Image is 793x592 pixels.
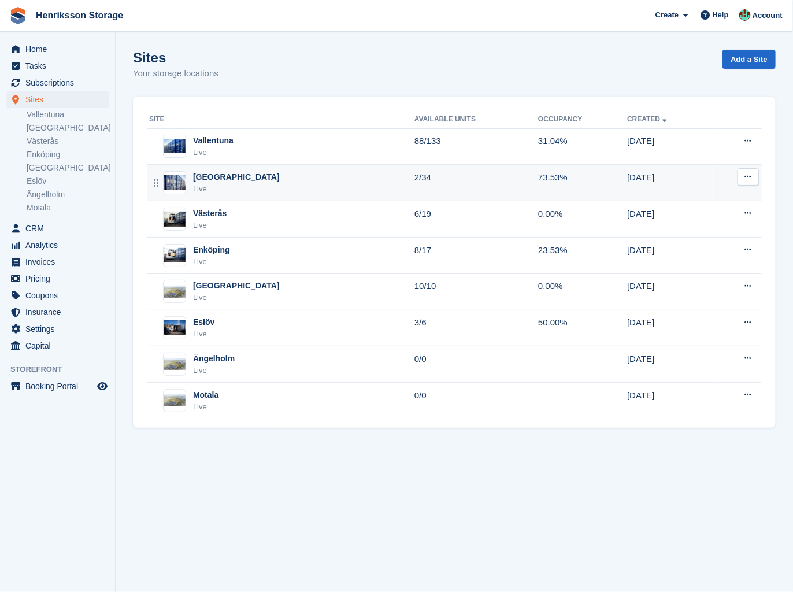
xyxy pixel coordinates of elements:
[27,189,109,200] a: Ängelholm
[25,271,95,287] span: Pricing
[27,123,109,134] a: [GEOGRAPHIC_DATA]
[193,147,234,158] div: Live
[133,50,218,65] h1: Sites
[27,162,109,173] a: [GEOGRAPHIC_DATA]
[27,136,109,147] a: Västerås
[6,220,109,236] a: menu
[164,212,186,227] img: Image of Västerås site
[6,58,109,74] a: menu
[9,7,27,24] img: stora-icon-8386f47178a22dfd0bd8f6a31ec36ba5ce8667c1dd55bd0f319d3a0aa187defe.svg
[6,237,109,253] a: menu
[627,115,669,123] a: Created
[722,50,776,69] a: Add a Site
[414,383,538,419] td: 0/0
[6,271,109,287] a: menu
[414,201,538,238] td: 6/19
[10,364,115,375] span: Storefront
[6,338,109,354] a: menu
[627,310,712,346] td: [DATE]
[25,287,95,304] span: Coupons
[164,175,186,190] img: Image of Halmstad site
[627,128,712,165] td: [DATE]
[25,378,95,394] span: Booking Portal
[414,346,538,383] td: 0/0
[147,110,414,129] th: Site
[627,201,712,238] td: [DATE]
[27,202,109,213] a: Motala
[193,135,234,147] div: Vallentuna
[193,389,218,401] div: Motala
[25,321,95,337] span: Settings
[25,220,95,236] span: CRM
[193,183,280,195] div: Live
[655,9,679,21] span: Create
[25,58,95,74] span: Tasks
[193,401,218,413] div: Live
[27,149,109,160] a: Enköping
[538,238,627,274] td: 23.53%
[25,75,95,91] span: Subscriptions
[25,304,95,320] span: Insurance
[414,128,538,165] td: 88/133
[739,9,751,21] img: Isak Martinelle
[193,280,280,292] div: [GEOGRAPHIC_DATA]
[538,165,627,201] td: 73.53%
[193,244,230,256] div: Enköping
[538,110,627,129] th: Occupancy
[538,273,627,310] td: 0.00%
[164,139,186,153] img: Image of Vallentuna site
[164,248,186,263] img: Image of Enköping site
[538,310,627,346] td: 50.00%
[193,328,214,340] div: Live
[6,254,109,270] a: menu
[164,358,186,371] img: Image of Ängelholm site
[627,165,712,201] td: [DATE]
[414,110,538,129] th: Available Units
[6,75,109,91] a: menu
[713,9,729,21] span: Help
[133,67,218,80] p: Your storage locations
[538,201,627,238] td: 0.00%
[627,273,712,310] td: [DATE]
[627,238,712,274] td: [DATE]
[627,383,712,419] td: [DATE]
[414,165,538,201] td: 2/34
[6,287,109,304] a: menu
[627,346,712,383] td: [DATE]
[193,171,280,183] div: [GEOGRAPHIC_DATA]
[6,91,109,108] a: menu
[95,379,109,393] a: Preview store
[25,91,95,108] span: Sites
[25,41,95,57] span: Home
[164,286,186,298] img: Image of Kristianstad site
[6,378,109,394] a: menu
[193,256,230,268] div: Live
[25,237,95,253] span: Analytics
[538,128,627,165] td: 31.04%
[27,109,109,120] a: Vallentuna
[164,394,186,406] img: Image of Motala site
[193,220,227,231] div: Live
[753,10,783,21] span: Account
[6,304,109,320] a: menu
[164,320,186,335] img: Image of Eslöv site
[6,41,109,57] a: menu
[193,316,214,328] div: Eslöv
[25,338,95,354] span: Capital
[193,365,235,376] div: Live
[193,208,227,220] div: Västerås
[414,310,538,346] td: 3/6
[193,353,235,365] div: Ängelholm
[414,273,538,310] td: 10/10
[31,6,128,25] a: Henriksson Storage
[6,321,109,337] a: menu
[27,176,109,187] a: Eslöv
[193,292,280,304] div: Live
[25,254,95,270] span: Invoices
[414,238,538,274] td: 8/17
